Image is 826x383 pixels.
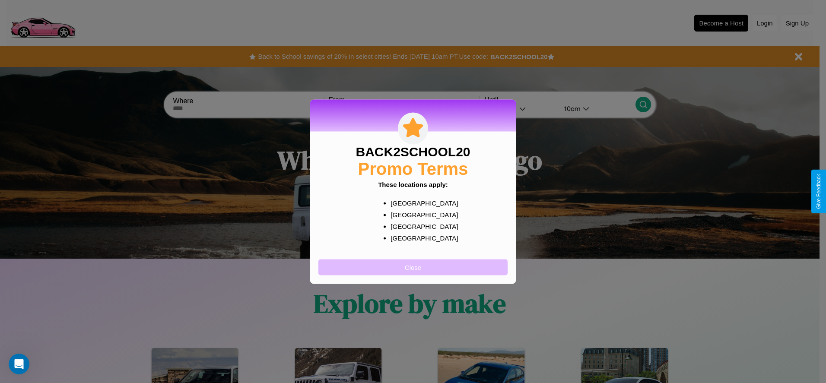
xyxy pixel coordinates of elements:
p: [GEOGRAPHIC_DATA] [391,220,452,232]
p: [GEOGRAPHIC_DATA] [391,209,452,220]
b: These locations apply: [378,180,448,188]
button: Close [318,259,508,275]
p: [GEOGRAPHIC_DATA] [391,197,452,209]
div: Give Feedback [816,174,822,209]
p: [GEOGRAPHIC_DATA] [391,232,452,244]
h2: Promo Terms [358,159,468,178]
iframe: Intercom live chat [9,354,29,374]
h3: BACK2SCHOOL20 [356,144,470,159]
